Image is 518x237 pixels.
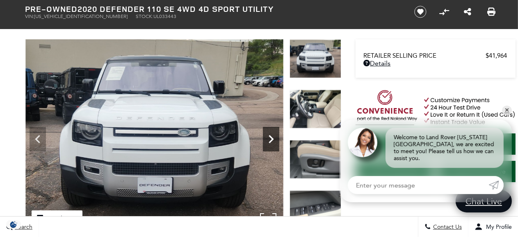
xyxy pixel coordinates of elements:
[136,14,154,19] span: Stock:
[411,5,429,18] button: Save vehicle
[4,220,23,229] section: Click to Open Cookie Consent Modal
[431,223,462,230] span: Contact Us
[364,52,507,59] a: Retailer Selling Price $41,964
[290,190,341,229] img: Used 2020 Fuji White Land Rover SE image 18
[263,127,279,151] div: Next
[386,128,504,168] div: Welcome to Land Rover [US_STATE][GEOGRAPHIC_DATA], we are excited to meet you! Please tell us how...
[487,7,495,17] a: Print this Pre-Owned 2020 Defender 110 SE 4WD 4D Sport Utility
[290,39,341,78] img: Used 2020 Fuji White Land Rover SE image 15
[348,128,377,157] img: Agent profile photo
[30,127,46,151] div: Previous
[290,140,341,179] img: Used 2020 Fuji White Land Rover SE image 17
[25,5,401,14] h1: 2020 Defender 110 SE 4WD 4D Sport Utility
[468,217,518,237] button: Open user profile menu
[364,52,486,59] span: Retailer Selling Price
[25,3,78,14] strong: Pre-Owned
[25,14,34,19] span: VIN:
[483,223,512,230] span: My Profile
[4,220,23,229] img: Opt-Out Icon
[25,39,283,232] img: Used 2020 Fuji White Land Rover SE image 15
[489,176,504,194] a: Submit
[290,90,341,129] img: Used 2020 Fuji White Land Rover SE image 16
[34,14,128,19] span: [US_VEHICLE_IDENTIFICATION_NUMBER]
[32,210,82,226] div: (34) Photos
[364,59,507,67] a: Details
[464,7,471,17] a: Share this Pre-Owned 2020 Defender 110 SE 4WD 4D Sport Utility
[348,176,489,194] input: Enter your message
[154,14,177,19] span: UL033443
[438,6,450,18] button: Compare vehicle
[486,52,507,59] span: $41,964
